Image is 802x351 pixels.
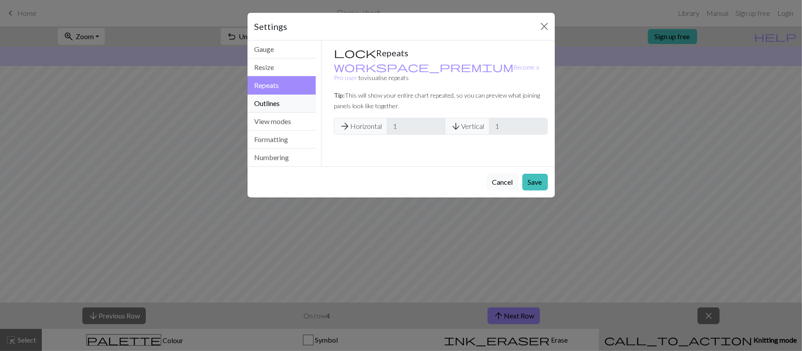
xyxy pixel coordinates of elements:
[451,120,461,132] span: arrow_downward
[248,58,316,77] button: Resize
[537,19,551,33] button: Close
[255,20,288,33] h5: Settings
[248,95,316,113] button: Outlines
[334,91,345,99] strong: Tip:
[334,63,539,81] a: Become a Pro user
[334,63,539,81] small: to visualise repeats
[248,76,316,95] button: Repeats
[334,118,388,135] span: Horizontal
[334,91,540,110] small: This will show your entire chart repeated, so you can preview what joining panels look like toget...
[248,131,316,149] button: Formatting
[487,174,519,190] button: Cancel
[522,174,548,190] button: Save
[248,149,316,166] button: Numbering
[334,48,548,58] h5: Repeats
[445,118,490,135] span: Vertical
[248,40,316,58] button: Gauge
[248,113,316,131] button: View modes
[334,61,514,73] span: workspace_premium
[340,120,350,132] span: arrow_forward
